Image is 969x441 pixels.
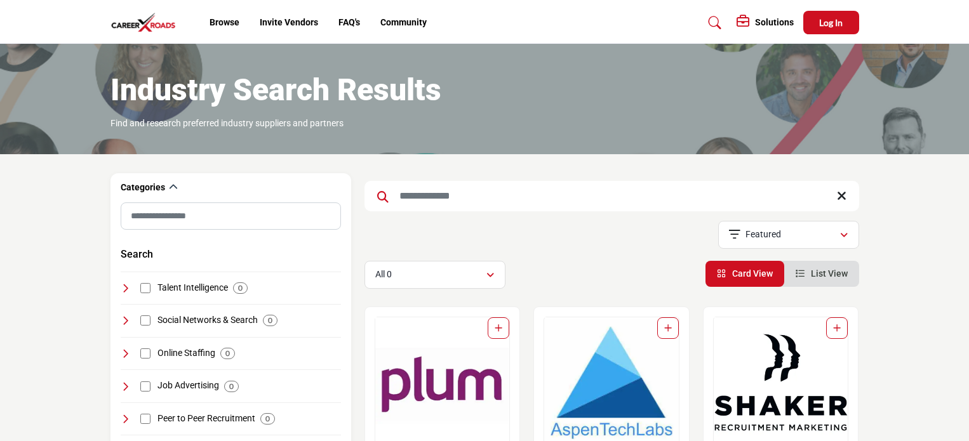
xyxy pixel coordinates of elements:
h5: Solutions [755,16,794,28]
a: Add To List [833,323,841,333]
button: All 0 [364,261,505,289]
b: 0 [238,284,243,293]
h2: Categories [121,181,165,194]
b: 0 [225,349,230,358]
h1: Industry Search Results [110,70,441,110]
div: 0 Results For Job Advertising [224,381,239,392]
a: FAQ's [338,17,360,27]
a: Add To List [495,323,502,333]
span: Card View [732,268,773,279]
h4: Peer to Peer Recruitment: Recruitment methods leveraging existing employees' networks and relatio... [157,412,255,425]
div: Solutions [737,15,794,30]
a: Community [380,17,427,27]
div: 0 Results For Social Networks & Search [263,315,277,326]
p: Find and research preferred industry suppliers and partners [110,117,344,130]
a: View Card [717,268,773,279]
a: View List [796,268,848,279]
h4: Job Advertising: Platforms and strategies for advertising job openings to attract a wide range of... [157,379,219,392]
li: Card View [705,261,784,287]
input: Select Talent Intelligence checkbox [140,283,150,293]
h4: Online Staffing: Digital platforms specializing in the staffing of temporary, contract, and conti... [157,347,215,360]
input: Search Category [121,202,341,230]
p: All 0 [375,268,392,281]
input: Search Keyword [364,181,859,211]
div: 0 Results For Peer to Peer Recruitment [260,413,275,425]
input: Select Online Staffing checkbox [140,348,150,359]
button: Search [121,247,153,262]
li: List View [784,261,859,287]
h4: Social Networks & Search: Platforms that combine social networking and search capabilities for re... [157,314,258,327]
div: 0 Results For Online Staffing [220,348,235,359]
button: Featured [718,221,859,249]
input: Select Job Advertising checkbox [140,381,150,392]
span: List View [811,268,848,279]
a: Search [696,13,730,33]
b: 0 [229,382,234,391]
span: Log In [819,17,843,28]
a: Add To List [664,323,672,333]
div: 0 Results For Talent Intelligence [233,282,248,294]
b: 0 [265,414,270,423]
a: Invite Vendors [260,17,318,27]
p: Featured [745,228,781,241]
img: Site Logo [110,12,183,33]
a: Browse [210,17,239,27]
b: 0 [268,316,272,325]
input: Select Peer to Peer Recruitment checkbox [140,414,150,424]
h4: Talent Intelligence: Intelligence and data-driven insights for making informed decisions in talen... [157,282,228,294]
input: Select Social Networks & Search checkbox [140,315,150,326]
button: Log In [803,11,859,34]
